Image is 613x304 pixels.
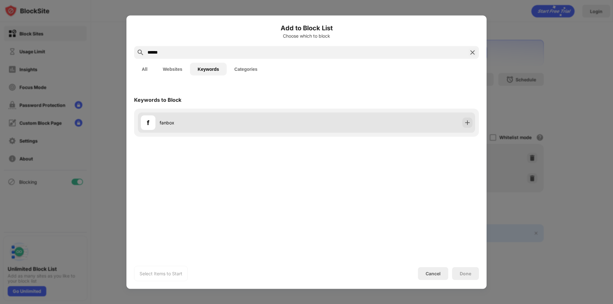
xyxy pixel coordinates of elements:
[426,271,441,276] div: Cancel
[160,119,306,126] div: fanbox
[134,63,155,75] button: All
[134,33,479,38] div: Choose which to block
[190,63,227,75] button: Keywords
[137,48,144,56] img: search.svg
[469,48,476,56] img: search-close
[147,118,149,127] div: f
[460,271,471,276] div: Done
[227,63,265,75] button: Categories
[134,96,181,103] div: Keywords to Block
[134,23,479,33] h6: Add to Block List
[140,270,182,277] div: Select Items to Start
[155,63,190,75] button: Websites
